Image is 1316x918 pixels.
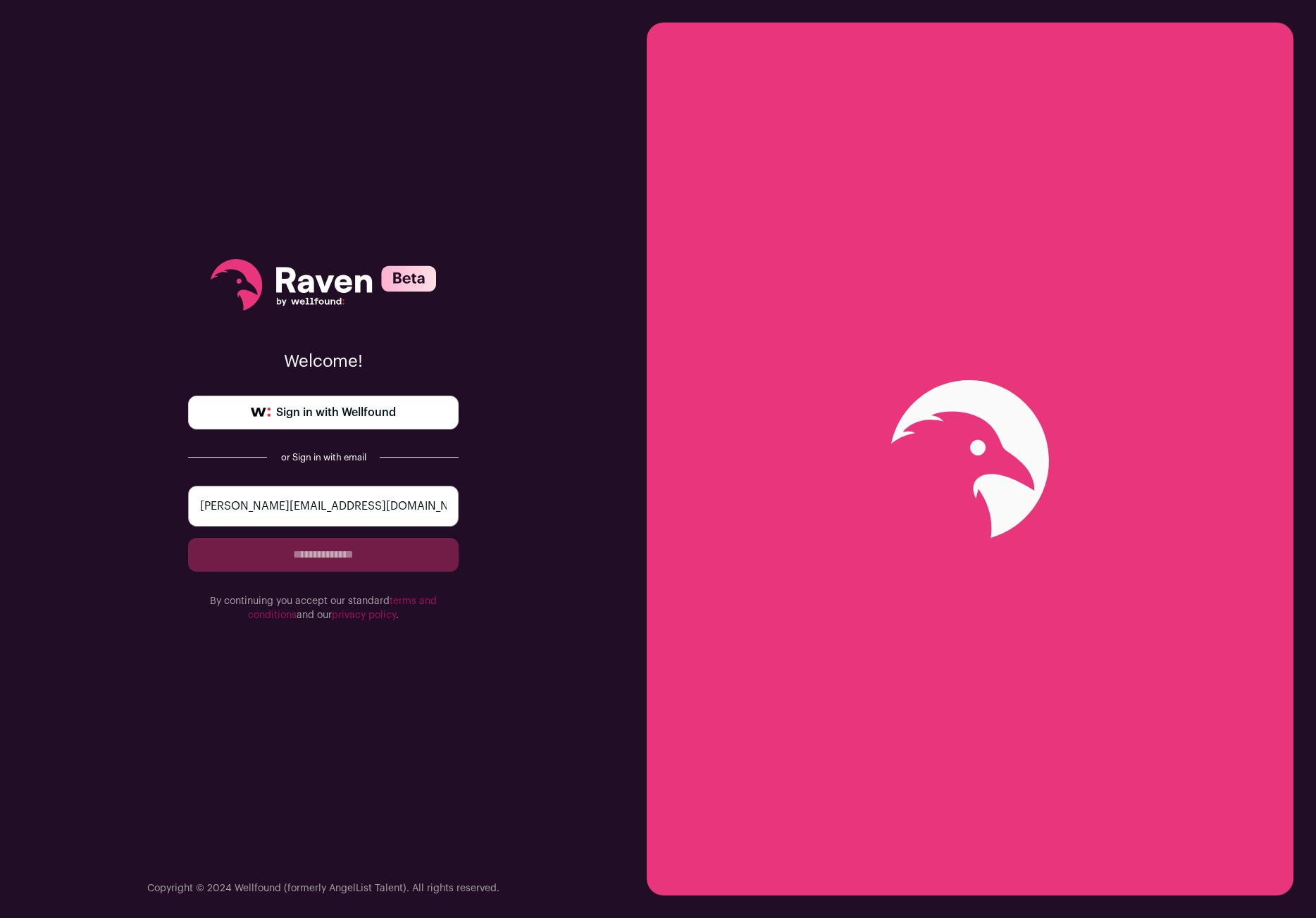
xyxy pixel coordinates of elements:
p: Welcome! [188,351,459,373]
span: Sign in with Wellfound [276,404,396,421]
div: or Sign in with email [278,452,368,463]
a: privacy policy [332,610,396,620]
p: By continuing you accept our standard and our . [188,594,459,622]
p: Copyright © 2024 Wellfound (formerly AngelList Talent). All rights reserved. [147,881,499,895]
a: terms and conditions [248,596,437,620]
a: Sign in with Wellfound [188,396,459,429]
img: wellfound-symbol-flush-black-fb3c872781a75f747ccb3a119075da62bfe97bd399995f84a933054e44a575c4.png [251,408,271,417]
input: email@example.com [188,486,459,527]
